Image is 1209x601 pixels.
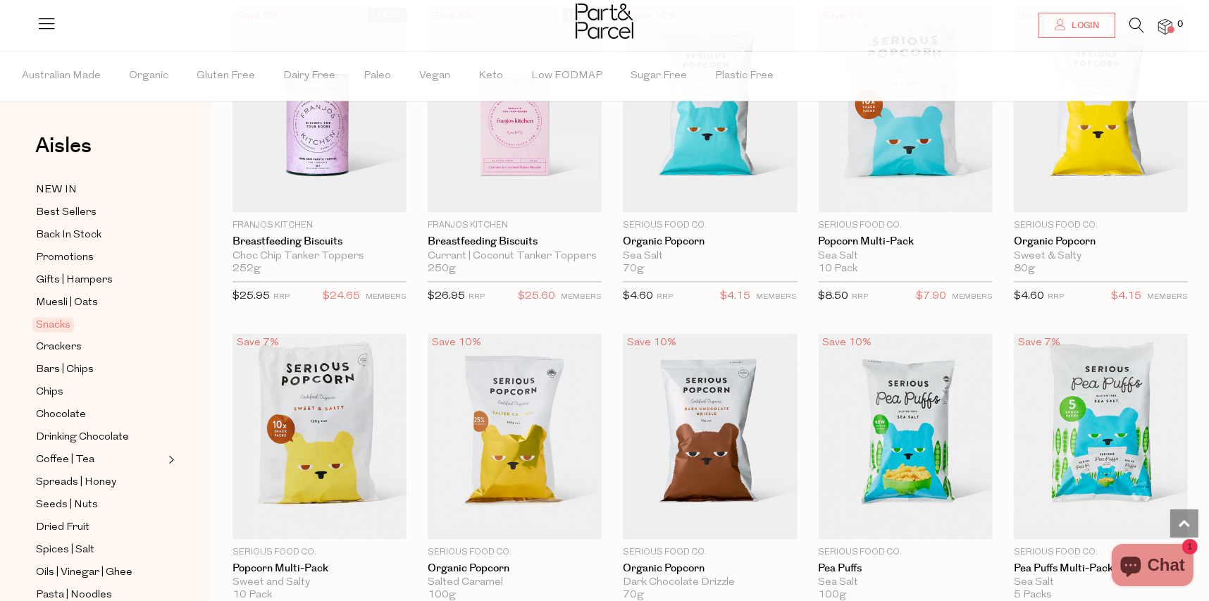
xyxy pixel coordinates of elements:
p: Serious Food Co. [1014,219,1188,232]
span: NEW IN [36,182,77,199]
p: Serious Food Co. [623,219,797,232]
img: Pea Puffs Multi-Pack [1014,333,1188,539]
a: Breastfeeding Biscuits [232,235,407,248]
a: Gifts | Hampers [36,271,164,289]
span: Dried Fruit [36,519,89,536]
p: Franjos Kitchen [428,219,602,232]
a: Spreads | Honey [36,473,164,491]
span: Aisles [35,130,92,161]
inbox-online-store-chat: Shopify online store chat [1108,544,1198,590]
div: Sweet & Salty [1014,250,1188,263]
a: Pea Puffs Multi-Pack [1014,562,1188,575]
span: $25.95 [232,291,270,302]
a: Oils | Vinegar | Ghee [36,564,164,581]
small: MEMBERS [366,293,407,301]
p: Serious Food Co. [819,546,993,559]
a: NEW IN [36,181,164,199]
a: Organic Popcorn [428,562,602,575]
div: Salted Caramel [428,576,602,589]
div: Sea Salt [1014,576,1188,589]
span: Crackers [36,339,82,356]
a: Back In Stock [36,226,164,244]
span: $4.15 [1111,287,1141,306]
span: Dairy Free [283,51,335,101]
span: 70g [623,263,644,275]
small: RRP [657,293,673,301]
small: RRP [469,293,485,301]
a: Muesli | Oats [36,294,164,311]
a: Aisles [35,135,92,171]
img: Organic Popcorn [1014,7,1188,213]
a: Coffee | Tea [36,451,164,469]
span: Login [1068,20,1099,32]
span: Paleo [364,51,391,101]
div: Sweet and Salty [232,576,407,589]
a: Chips [36,383,164,401]
div: Save 10% [819,333,876,352]
img: Organic Popcorn [428,333,602,539]
span: Gifts | Hampers [36,272,113,289]
span: 10 Pack [819,263,858,275]
span: Snacks [32,317,74,332]
span: $25.60 [518,287,555,306]
small: RRP [1048,293,1064,301]
a: Pea Puffs [819,562,993,575]
img: Popcorn Multi-Pack [232,333,407,539]
p: Serious Food Co. [623,546,797,559]
a: Organic Popcorn [1014,235,1188,248]
span: $24.65 [323,287,360,306]
a: Dried Fruit [36,519,164,536]
a: Drinking Chocolate [36,428,164,446]
img: Breastfeeding Biscuits [428,7,602,213]
div: Save 10% [623,333,681,352]
span: Drinking Chocolate [36,429,129,446]
div: Choc Chip Tanker Toppers [232,250,407,263]
span: $4.60 [1014,291,1044,302]
span: Low FODMAP [531,51,602,101]
span: Australian Made [22,51,101,101]
span: Plastic Free [715,51,774,101]
span: $26.95 [428,291,465,302]
span: Organic [129,51,168,101]
div: Save 10% [428,333,485,352]
small: RRP [273,293,290,301]
small: MEMBERS [1147,293,1188,301]
div: Save 7% [232,333,283,352]
div: Sea Salt [819,576,993,589]
span: $4.15 [721,287,751,306]
img: Organic Popcorn [623,333,797,539]
span: 80g [1014,263,1035,275]
span: Chips [36,384,63,401]
p: Serious Food Co. [819,219,993,232]
span: $8.50 [819,291,849,302]
small: MEMBERS [757,293,798,301]
p: Serious Food Co. [1014,546,1188,559]
a: Seeds | Nuts [36,496,164,514]
span: $4.60 [623,291,653,302]
small: MEMBERS [561,293,602,301]
span: Oils | Vinegar | Ghee [36,564,132,581]
div: Currant | Coconut Tanker Toppers [428,250,602,263]
a: Organic Popcorn [623,562,797,575]
button: Expand/Collapse Coffee | Tea [165,451,175,468]
img: Pea Puffs [819,333,993,539]
img: Organic Popcorn [623,7,797,213]
a: Bars | Chips [36,361,164,378]
p: Serious Food Co. [428,546,602,559]
img: Popcorn Multi-Pack [819,7,993,213]
span: Keto [478,51,503,101]
img: Part&Parcel [576,4,633,39]
span: 250g [428,263,456,275]
span: 252g [232,263,261,275]
p: Serious Food Co. [232,546,407,559]
span: Best Sellers [36,204,97,221]
a: Snacks [36,316,164,333]
span: Seeds | Nuts [36,497,98,514]
span: $7.90 [916,287,946,306]
a: Spices | Salt [36,541,164,559]
a: Best Sellers [36,204,164,221]
span: Gluten Free [197,51,255,101]
a: Login [1038,13,1115,38]
span: Spreads | Honey [36,474,116,491]
span: Coffee | Tea [36,452,94,469]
